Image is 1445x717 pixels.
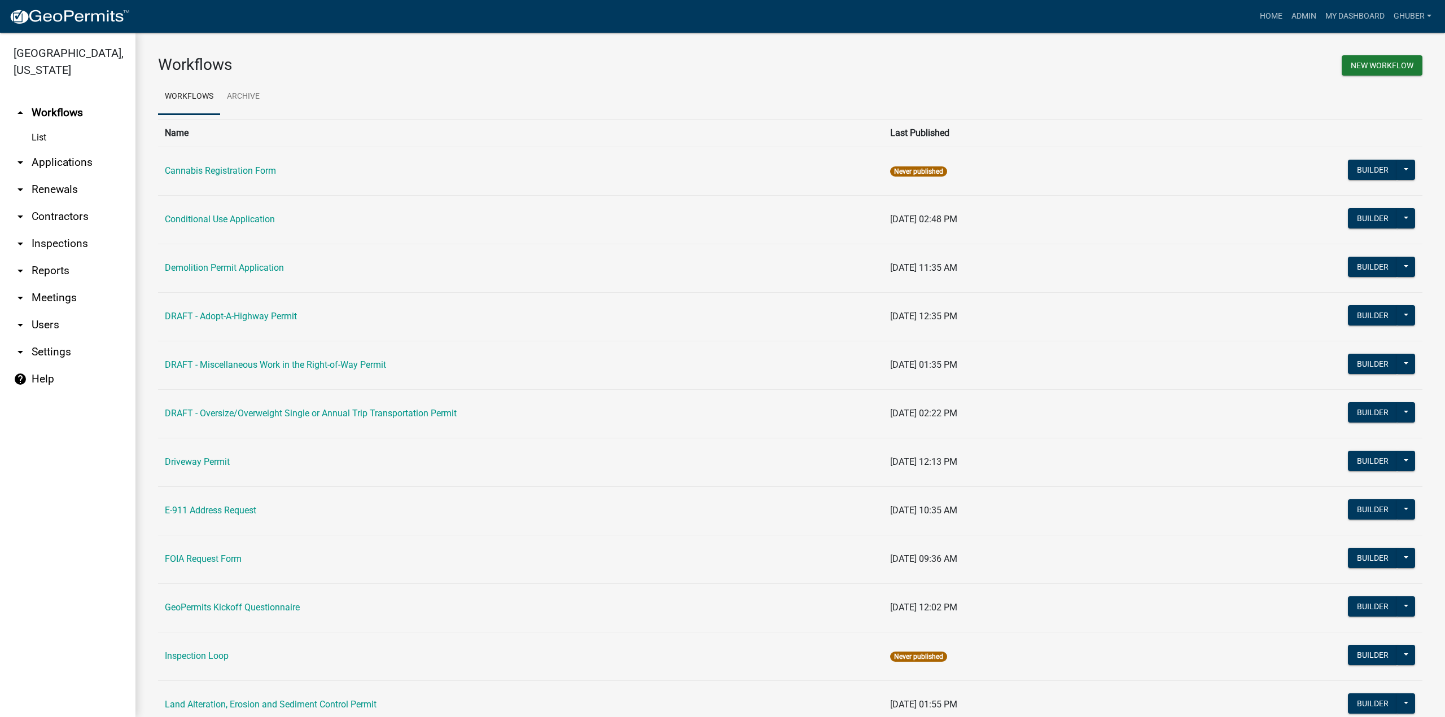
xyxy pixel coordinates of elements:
[165,408,457,419] a: DRAFT - Oversize/Overweight Single or Annual Trip Transportation Permit
[158,55,782,74] h3: Workflows
[890,214,957,225] span: [DATE] 02:48 PM
[890,359,957,370] span: [DATE] 01:35 PM
[165,214,275,225] a: Conditional Use Application
[890,262,957,273] span: [DATE] 11:35 AM
[158,119,883,147] th: Name
[165,699,376,710] a: Land Alteration, Erosion and Sediment Control Permit
[1348,499,1398,520] button: Builder
[1342,55,1422,76] button: New Workflow
[14,372,27,386] i: help
[165,311,297,322] a: DRAFT - Adopt-A-Highway Permit
[165,602,300,613] a: GeoPermits Kickoff Questionnaire
[890,602,957,613] span: [DATE] 12:02 PM
[1348,451,1398,471] button: Builder
[14,156,27,169] i: arrow_drop_down
[165,553,242,564] a: FOIA Request Form
[165,456,230,467] a: Driveway Permit
[890,699,957,710] span: [DATE] 01:55 PM
[1255,6,1287,27] a: Home
[1348,548,1398,568] button: Builder
[890,652,947,662] span: Never published
[1348,160,1398,180] button: Builder
[220,79,266,115] a: Archive
[14,106,27,120] i: arrow_drop_up
[1348,402,1398,423] button: Builder
[1348,354,1398,374] button: Builder
[890,505,957,516] span: [DATE] 10:35 AM
[890,553,957,564] span: [DATE] 09:36 AM
[158,79,220,115] a: Workflows
[14,183,27,196] i: arrow_drop_down
[1348,208,1398,228] button: Builder
[1287,6,1321,27] a: Admin
[165,359,386,370] a: DRAFT - Miscellaneous Work in the Right-of-Way Permit
[14,318,27,332] i: arrow_drop_down
[1348,596,1398,617] button: Builder
[14,264,27,278] i: arrow_drop_down
[883,119,1228,147] th: Last Published
[1389,6,1436,27] a: GHuber
[165,165,276,176] a: Cannabis Registration Form
[165,262,284,273] a: Demolition Permit Application
[890,408,957,419] span: [DATE] 02:22 PM
[890,166,947,177] span: Never published
[14,210,27,223] i: arrow_drop_down
[1348,257,1398,277] button: Builder
[14,345,27,359] i: arrow_drop_down
[165,650,229,661] a: Inspection Loop
[165,505,256,516] a: E-911 Address Request
[1348,693,1398,714] button: Builder
[1348,645,1398,665] button: Builder
[890,311,957,322] span: [DATE] 12:35 PM
[14,237,27,250] i: arrow_drop_down
[1348,305,1398,325] button: Builder
[14,291,27,305] i: arrow_drop_down
[890,456,957,467] span: [DATE] 12:13 PM
[1321,6,1389,27] a: My Dashboard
